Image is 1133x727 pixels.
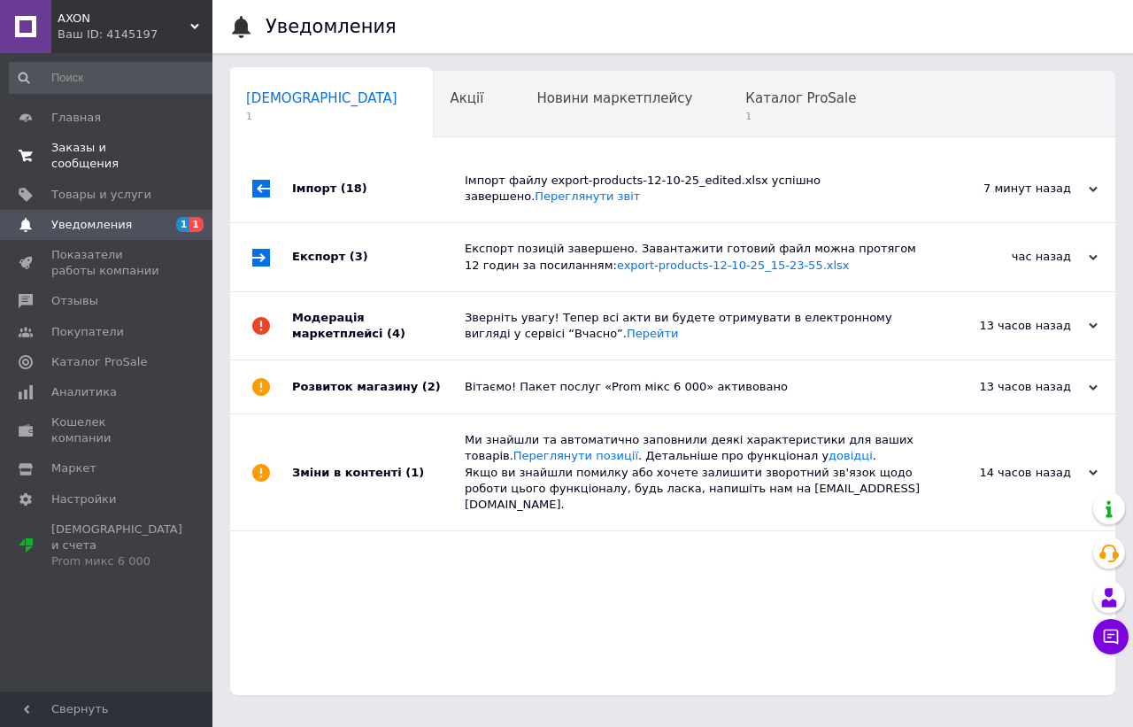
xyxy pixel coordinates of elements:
span: Акції [451,90,484,106]
div: Імпорт [292,155,465,222]
div: Ми знайшли та автоматично заповнили деякі характеристики для ваших товарів. . Детальніше про функ... [465,432,921,513]
span: (1) [405,466,424,479]
span: 1 [246,110,397,123]
span: AXON [58,11,190,27]
span: (18) [341,182,367,195]
div: час назад [921,249,1098,265]
span: Аналитика [51,384,117,400]
span: Уведомления [51,217,132,233]
input: Поиск [9,62,219,94]
div: Розвиток магазину [292,360,465,414]
a: Переглянути позиції [513,449,638,462]
div: 13 часов назад [921,379,1098,395]
div: Модерація маркетплейсі [292,292,465,360]
div: Ваш ID: 4145197 [58,27,212,43]
div: Експорт [292,223,465,290]
span: (3) [350,250,368,263]
div: 13 часов назад [921,318,1098,334]
span: Главная [51,110,101,126]
div: 7 минут назад [921,181,1098,197]
span: Показатели работы компании [51,247,164,279]
div: 14 часов назад [921,465,1098,481]
span: Отзывы [51,293,98,309]
span: (2) [422,380,441,393]
div: Зверніть увагу! Тепер всі акти ви будете отримувати в електронному вигляді у сервісі “Вчасно”. [465,310,921,342]
h1: Уведомления [266,16,397,37]
span: Новини маркетплейсу [536,90,692,106]
span: Каталог ProSale [745,90,856,106]
a: довідці [829,449,873,462]
span: [DEMOGRAPHIC_DATA] и счета [51,522,182,570]
span: 1 [745,110,856,123]
span: 1 [189,217,204,232]
div: Prom микс 6 000 [51,553,182,569]
span: Настройки [51,491,116,507]
span: Заказы и сообщения [51,140,164,172]
span: (4) [387,327,405,340]
div: Зміни в контенті [292,414,465,530]
span: Товары и услуги [51,187,151,203]
a: Переглянути звіт [535,189,640,203]
a: export-products-12-10-25_15-23-55.xlsx [617,259,850,272]
span: Кошелек компании [51,414,164,446]
span: Покупатели [51,324,124,340]
span: [DEMOGRAPHIC_DATA] [246,90,397,106]
a: Перейти [627,327,679,340]
div: Імпорт файлу export-products-12-10-25_edited.xlsx успішно завершено. [465,173,921,205]
div: Експорт позицій завершено. Завантажити готовий файл можна протягом 12 годин за посиланням: [465,241,921,273]
span: Маркет [51,460,96,476]
div: Вітаємо! Пакет послуг «Prom мікс 6 000» активовано [465,379,921,395]
span: 1 [176,217,190,232]
span: Каталог ProSale [51,354,147,370]
button: Чат с покупателем [1093,619,1129,654]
